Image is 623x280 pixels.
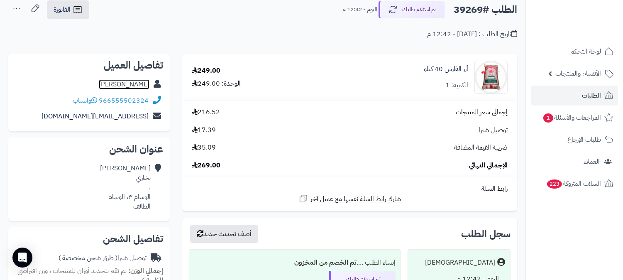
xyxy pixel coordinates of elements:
[342,5,377,14] small: اليوم - 12:42 م
[99,96,149,106] a: 966555502324
[456,108,508,117] span: إجمالي سعر المنتجات
[310,194,401,204] span: شارك رابط السلة نفسها مع عميل آخر
[298,194,401,204] a: شارك رابط السلة نفسها مع عميل آخر
[59,253,147,263] div: توصيل شبرا
[427,29,517,39] div: تاريخ الطلب : [DATE] - 12:42 م
[186,184,514,194] div: رابط السلة
[531,86,618,106] a: الطلبات
[531,174,618,194] a: السلات المتروكة223
[531,152,618,172] a: العملاء
[192,125,216,135] span: 17.39
[73,96,97,106] a: واتساب
[542,112,601,123] span: المراجعات والأسئلة
[567,20,615,37] img: logo-2.png
[425,258,495,268] div: [DEMOGRAPHIC_DATA]
[461,229,511,239] h3: سجل الطلب
[194,255,396,271] div: إنشاء الطلب ....
[546,178,601,189] span: السلات المتروكة
[100,164,151,211] div: [PERSON_NAME] بخاري ، الوسام ٣، الوسام الطائف
[15,234,163,244] h2: تفاصيل الشحن
[570,46,601,57] span: لوحة التحكم
[54,5,71,15] span: الفاتورة
[12,248,32,268] div: Open Intercom Messenger
[15,60,163,70] h2: تفاصيل العميل
[555,68,601,79] span: الأقسام والمنتجات
[469,161,508,170] span: الإجمالي النهائي
[584,156,600,167] span: العملاء
[531,130,618,150] a: طلبات الإرجاع
[192,66,220,76] div: 249.00
[424,64,468,74] a: أرز الفارس 40 كيلو
[445,81,468,90] div: الكمية: 1
[128,266,163,276] strong: إجمالي الوزن:
[190,225,258,243] button: أضف تحديث جديد
[454,1,517,18] h2: الطلب #39269
[543,113,553,123] span: 1
[99,79,149,89] a: [PERSON_NAME]
[379,1,445,18] button: تم استلام طلبك
[531,108,618,128] a: المراجعات والأسئلة1
[294,258,357,268] b: تم الخصم من المخزون
[531,42,618,61] a: لوحة التحكم
[192,108,220,117] span: 216.52
[42,111,149,121] a: [EMAIL_ADDRESS][DOMAIN_NAME]
[547,179,562,189] span: 223
[15,144,163,154] h2: عنوان الشحن
[192,143,216,152] span: 35.09
[47,0,89,19] a: الفاتورة
[567,134,601,145] span: طلبات الإرجاع
[59,253,117,263] span: ( طرق شحن مخصصة )
[475,61,507,94] img: 1673530394-RZBw7XpNlRxinXLoUOAnjdRdPdFyaNarXfXyNx1a-90x90.jpg
[454,143,508,152] span: ضريبة القيمة المضافة
[192,161,220,170] span: 269.00
[582,90,601,101] span: الطلبات
[192,79,241,88] div: الوحدة: 249.00
[479,125,508,135] span: توصيل شبرا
